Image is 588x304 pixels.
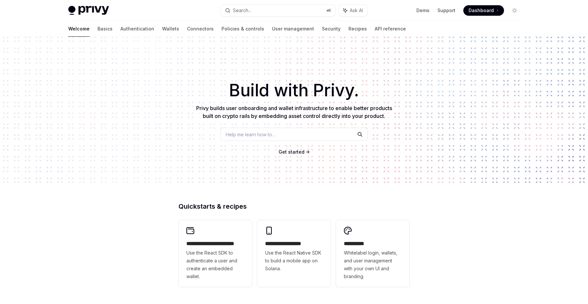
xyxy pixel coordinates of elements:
[348,21,367,37] a: Recipes
[229,85,359,96] span: Build with Privy.
[339,5,367,16] button: Ask AI
[322,21,341,37] a: Security
[257,220,331,287] a: **** **** **** ***Use the React Native SDK to build a mobile app on Solana.
[186,249,244,280] span: Use the React SDK to authenticate a user and create an embedded wallet.
[437,7,455,14] a: Support
[220,5,335,16] button: Search...⌘K
[509,5,520,16] button: Toggle dark mode
[97,21,113,37] a: Basics
[196,105,392,119] span: Privy builds user onboarding and wallet infrastructure to enable better products built on crypto ...
[120,21,154,37] a: Authentication
[279,149,304,155] span: Get started
[221,21,264,37] a: Policies & controls
[350,7,363,14] span: Ask AI
[68,6,109,15] img: light logo
[416,7,430,14] a: Demo
[265,249,323,273] span: Use the React Native SDK to build a mobile app on Solana.
[233,7,251,14] div: Search...
[463,5,504,16] a: Dashboard
[272,21,314,37] a: User management
[162,21,179,37] a: Wallets
[326,8,331,13] span: ⌘ K
[226,131,276,138] span: Help me learn how to…
[336,220,409,287] a: **** *****Whitelabel login, wallets, and user management with your own UI and branding.
[344,249,402,280] span: Whitelabel login, wallets, and user management with your own UI and branding.
[279,149,304,155] a: Get started
[375,21,406,37] a: API reference
[68,21,90,37] a: Welcome
[187,21,214,37] a: Connectors
[178,203,247,210] span: Quickstarts & recipes
[469,7,494,14] span: Dashboard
